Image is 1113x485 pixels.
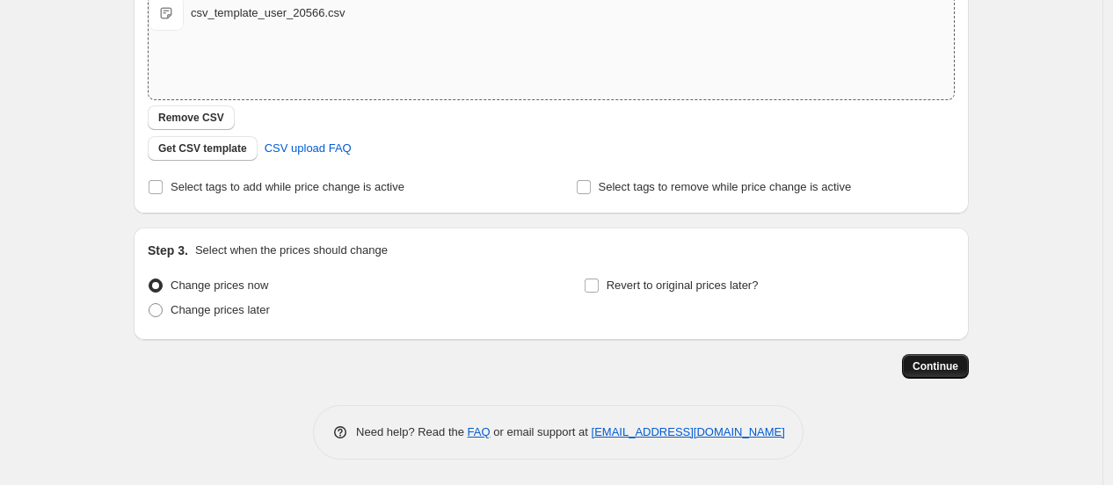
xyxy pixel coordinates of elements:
[254,134,362,163] a: CSV upload FAQ
[148,242,188,259] h2: Step 3.
[592,425,785,438] a: [EMAIL_ADDRESS][DOMAIN_NAME]
[599,180,852,193] span: Select tags to remove while price change is active
[171,180,404,193] span: Select tags to add while price change is active
[913,359,958,373] span: Continue
[171,303,270,316] span: Change prices later
[468,425,491,438] a: FAQ
[356,425,468,438] span: Need help? Read the
[265,140,352,157] span: CSV upload FAQ
[158,141,247,156] span: Get CSV template
[171,279,268,292] span: Change prices now
[158,111,224,125] span: Remove CSV
[902,354,969,379] button: Continue
[491,425,592,438] span: or email support at
[191,4,346,22] div: csv_template_user_20566.csv
[607,279,759,292] span: Revert to original prices later?
[148,136,258,161] button: Get CSV template
[148,105,235,130] button: Remove CSV
[195,242,388,259] p: Select when the prices should change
